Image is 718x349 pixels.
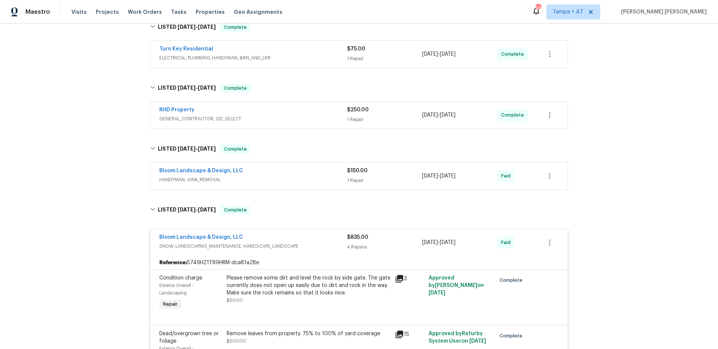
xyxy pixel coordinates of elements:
[395,274,424,283] div: 3
[422,52,438,57] span: [DATE]
[148,76,570,100] div: LISTED [DATE]-[DATE]Complete
[501,239,513,246] span: Paid
[159,168,243,173] a: Bloom Landscape & Design, LLC
[171,9,187,15] span: Tasks
[440,112,455,118] span: [DATE]
[178,85,216,90] span: -
[347,107,369,112] span: $250.00
[422,173,438,179] span: [DATE]
[158,206,216,214] h6: LISTED
[501,172,513,180] span: Paid
[159,115,347,123] span: GENERAL_CONTRACTOR, OD_SELECT
[148,137,570,161] div: LISTED [DATE]-[DATE]Complete
[96,8,119,16] span: Projects
[227,298,243,303] span: $50.00
[148,198,570,222] div: LISTED [DATE]-[DATE]Complete
[159,235,243,240] a: Bloom Landscape & Design, LLC
[159,331,219,344] span: Dead/overgrown tree or foliage
[159,46,213,52] a: Turn Key Residential
[553,8,583,16] span: Tampa + 47
[198,207,216,212] span: [DATE]
[221,145,250,153] span: Complete
[198,24,216,30] span: [DATE]
[422,240,438,245] span: [DATE]
[178,85,196,90] span: [DATE]
[227,274,390,297] div: Please remove some dirt and level the rock by side gate. The gate currently does not open up easi...
[159,259,187,266] b: Reference:
[198,146,216,151] span: [DATE]
[347,46,365,52] span: $75.00
[158,145,216,154] h6: LISTED
[347,177,422,184] div: 1 Repair
[347,55,422,62] div: 1 Repair
[469,339,486,344] span: [DATE]
[347,116,422,123] div: 1 Repair
[128,8,162,16] span: Work Orders
[159,243,347,250] span: SNOW, LANDSCAPING_MAINTENANCE, HARDSCAPE_LANDSCAPE
[178,146,216,151] span: -
[422,172,455,180] span: -
[25,8,50,16] span: Maestro
[395,330,424,339] div: 15
[160,300,181,308] span: Repair
[429,331,486,344] span: Approved by Refurby System User on
[227,339,246,343] span: $500.00
[178,207,216,212] span: -
[429,275,484,296] span: Approved by [PERSON_NAME] on
[221,24,250,31] span: Complete
[221,206,250,214] span: Complete
[150,256,568,269] div: 5749HZ1T89HRM-dca81a28e
[347,168,368,173] span: $150.00
[178,207,196,212] span: [DATE]
[178,24,196,30] span: [DATE]
[618,8,707,16] span: [PERSON_NAME] [PERSON_NAME]
[422,239,455,246] span: -
[347,243,422,251] div: 4 Repairs
[422,112,438,118] span: [DATE]
[178,146,196,151] span: [DATE]
[159,283,194,295] span: Exterior Overall - Landscaping
[196,8,225,16] span: Properties
[440,173,455,179] span: [DATE]
[198,85,216,90] span: [DATE]
[422,50,455,58] span: -
[501,50,527,58] span: Complete
[500,277,525,284] span: Complete
[440,52,455,57] span: [DATE]
[159,107,194,112] a: RHD Property
[158,23,216,32] h6: LISTED
[148,15,570,39] div: LISTED [DATE]-[DATE]Complete
[536,4,541,12] div: 531
[159,54,347,62] span: ELECTRICAL, PLUMBING, HANDYMAN, BRN_AND_LRR
[234,8,282,16] span: Geo Assignments
[422,111,455,119] span: -
[71,8,87,16] span: Visits
[347,235,368,240] span: $835.00
[440,240,455,245] span: [DATE]
[501,111,527,119] span: Complete
[221,84,250,92] span: Complete
[159,275,202,281] span: Condition charge
[500,332,525,340] span: Complete
[159,176,347,183] span: HANDYMAN, JUNK_REMOVAL
[227,330,390,337] div: Remove leaves from property. 75% to 100% of yard coverage
[158,84,216,93] h6: LISTED
[178,24,216,30] span: -
[429,290,445,296] span: [DATE]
